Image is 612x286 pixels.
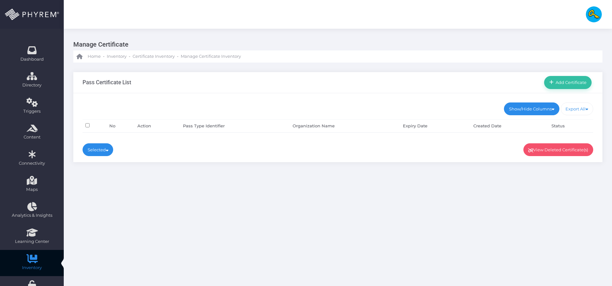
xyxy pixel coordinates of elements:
[4,212,60,219] span: Analytics & Insights
[4,108,60,115] span: Triggers
[73,38,598,50] h3: Manage Certificate
[128,53,131,60] li: -
[180,119,289,132] th: Pass Type Identifier
[504,102,559,115] a: Show/Hide Columns
[561,102,594,115] a: Export All
[26,186,38,193] span: Maps
[76,50,101,63] a: Home
[134,119,180,132] th: Action
[107,53,127,60] span: Inventory
[4,238,60,245] span: Learning Center
[470,119,549,132] th: Created Date
[107,50,127,63] a: Inventory
[4,134,60,140] span: Content
[88,53,101,60] span: Home
[523,143,594,156] a: View Deleted Certificate(s)
[20,56,44,63] span: Dashboard
[400,119,470,132] th: Expiry Date
[181,50,241,63] a: Manage Certificate Inventory
[106,119,134,132] th: No
[289,119,400,132] th: Organization Name
[176,53,179,60] li: -
[4,82,60,88] span: Directory
[83,143,113,156] a: Selected
[181,53,241,60] span: Manage Certificate Inventory
[544,76,592,89] a: Add Certificate
[133,50,175,63] a: Certificate Inventory
[4,160,60,167] span: Connectivity
[4,265,60,271] span: Inventory
[83,79,131,86] h3: Pass Certificate List
[133,53,175,60] span: Certificate Inventory
[549,119,594,132] th: Status
[102,53,106,60] li: -
[554,80,587,85] span: Add Certificate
